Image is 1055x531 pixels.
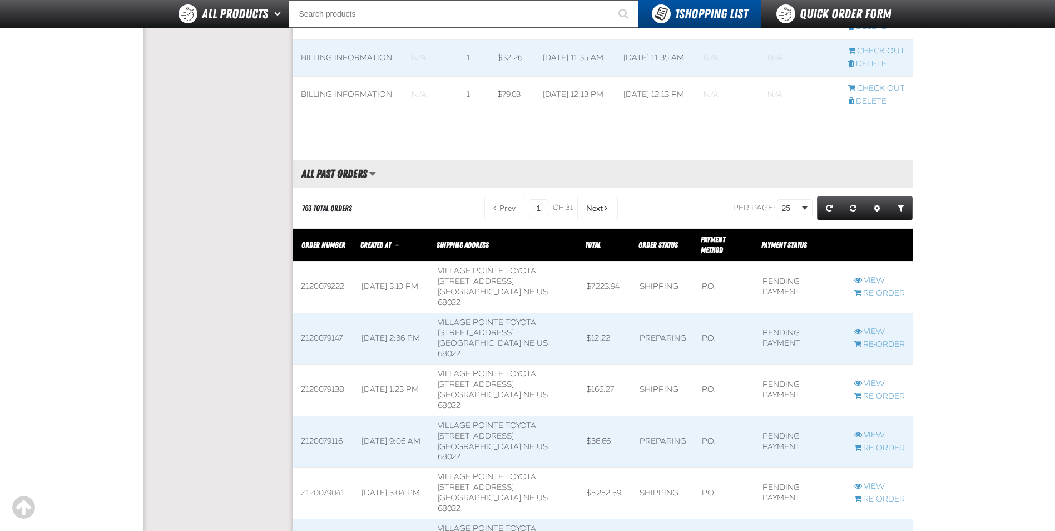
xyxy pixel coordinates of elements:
[437,240,489,249] span: Shipping Address
[301,240,345,249] a: Order Number
[696,76,760,114] td: Blank
[354,313,430,365] td: [DATE] 2:36 PM
[577,196,618,220] button: Next Page
[675,6,679,22] strong: 1
[854,340,905,350] a: Re-Order Z120079147 order
[438,442,521,451] span: [GEOGRAPHIC_DATA]
[523,493,534,503] span: NE
[696,40,760,77] td: Blank
[438,298,460,307] bdo: 68022
[293,313,354,365] td: Z120079147
[438,401,460,410] bdo: 68022
[438,318,536,327] span: Village Pointe Toyota
[755,262,846,313] td: Pending payment
[404,40,459,77] td: Blank
[846,229,913,262] th: Row actions
[578,468,632,519] td: $5,252.59
[438,483,514,492] span: [STREET_ADDRESS]
[755,313,846,365] td: Pending payment
[755,416,846,468] td: Pending payment
[438,390,521,400] span: [GEOGRAPHIC_DATA]
[537,338,548,348] span: US
[848,83,905,94] a: Continue checkout started from
[694,365,755,416] td: P.O.
[854,391,905,402] a: Re-Order Z120079138 order
[694,468,755,519] td: P.O.
[638,240,678,249] a: Order Status
[438,380,514,389] span: [STREET_ADDRESS]
[760,76,840,114] td: Blank
[523,287,534,297] span: NE
[438,472,536,481] span: Village Pointe Toyota
[848,96,905,107] a: Delete checkout started from
[755,365,846,416] td: Pending payment
[553,203,573,213] span: of 31
[459,76,489,114] td: 1
[438,452,460,461] bdo: 68022
[354,262,430,313] td: [DATE] 3:10 PM
[694,416,755,468] td: P.O.
[438,287,521,297] span: [GEOGRAPHIC_DATA]
[889,196,913,220] a: Expand or Collapse Grid Filters
[854,443,905,454] a: Re-Order Z120079116 order
[438,266,536,276] span: Village Pointe Toyota
[578,313,632,365] td: $12.22
[848,59,905,70] a: Delete checkout started from
[535,40,616,77] td: [DATE] 11:35 AM
[293,365,354,416] td: Z120079138
[535,76,616,114] td: [DATE] 12:13 PM
[438,277,514,286] span: [STREET_ADDRESS]
[616,76,696,114] td: [DATE] 12:13 PM
[489,76,535,114] td: $79.03
[529,199,548,217] input: Current page number
[293,468,354,519] td: Z120079041
[632,416,694,468] td: Preparing
[760,40,840,77] td: Blank
[202,4,268,24] span: All Products
[293,168,367,180] h2: All Past Orders
[733,203,775,213] span: Per page:
[438,349,460,358] bdo: 68022
[537,390,548,400] span: US
[360,240,391,249] span: Created At
[293,416,354,468] td: Z120079116
[301,53,396,63] div: Billing Information
[369,164,376,183] button: Manage grid views. Current view is All Past Orders
[360,240,393,249] a: Created At
[694,313,755,365] td: P.O.
[459,40,489,77] td: 1
[854,288,905,299] a: Re-Order Z120079222 order
[841,196,865,220] a: Reset grid action
[755,468,846,519] td: Pending payment
[817,196,841,220] a: Refresh grid action
[489,40,535,77] td: $32.26
[301,90,396,100] div: Billing Information
[354,468,430,519] td: [DATE] 3:04 PM
[782,203,800,214] span: 25
[854,494,905,505] a: Re-Order Z120079041 order
[302,203,352,214] div: 763 Total Orders
[523,390,534,400] span: NE
[404,76,459,114] td: Blank
[523,442,534,451] span: NE
[854,378,905,389] a: View Z120079138 order
[585,240,601,249] a: Total
[438,421,536,430] span: Village Pointe Toyota
[578,262,632,313] td: $7,223.94
[675,6,748,22] span: Shopping List
[761,240,807,249] span: Payment Status
[586,204,603,213] span: Next Page
[523,338,534,348] span: NE
[701,235,725,254] span: Payment Method
[854,276,905,286] a: View Z120079222 order
[854,481,905,492] a: View Z120079041 order
[537,287,548,297] span: US
[632,365,694,416] td: Shipping
[854,430,905,441] a: View Z120079116 order
[438,369,536,378] span: Village Pointe Toyota
[537,493,548,503] span: US
[632,468,694,519] td: Shipping
[438,338,521,348] span: [GEOGRAPHIC_DATA]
